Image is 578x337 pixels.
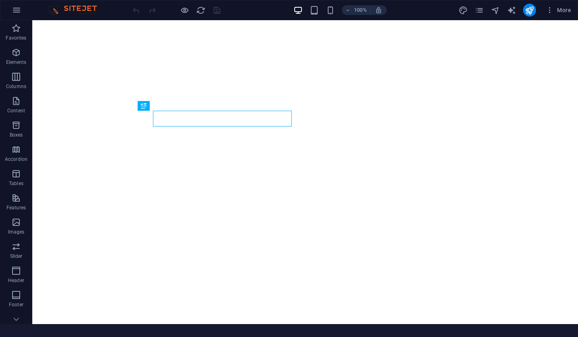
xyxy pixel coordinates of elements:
[9,301,23,308] p: Footer
[10,132,23,138] p: Boxes
[375,6,382,14] i: On resize automatically adjust zoom level to fit chosen device.
[507,5,517,15] button: text_generator
[542,4,574,17] button: More
[8,229,25,235] p: Images
[507,6,516,15] i: AI Writer
[546,6,571,14] span: More
[46,5,107,15] img: Editor Logo
[342,5,371,15] button: 100%
[180,5,189,15] button: Click here to leave preview mode and continue editing
[9,180,23,187] p: Tables
[7,107,25,114] p: Content
[10,253,23,259] p: Slider
[6,83,26,90] p: Columns
[8,277,24,284] p: Header
[196,5,205,15] button: reload
[459,6,468,15] i: Design (Ctrl+Alt+Y)
[6,204,26,211] p: Features
[459,5,468,15] button: design
[491,6,500,15] i: Navigator
[6,35,26,41] p: Favorites
[6,59,27,65] p: Elements
[196,6,205,15] i: Reload page
[475,5,484,15] button: pages
[475,6,484,15] i: Pages (Ctrl+Alt+S)
[491,5,501,15] button: navigator
[523,4,536,17] button: publish
[525,6,534,15] i: Publish
[354,5,367,15] h6: 100%
[5,156,27,162] p: Accordion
